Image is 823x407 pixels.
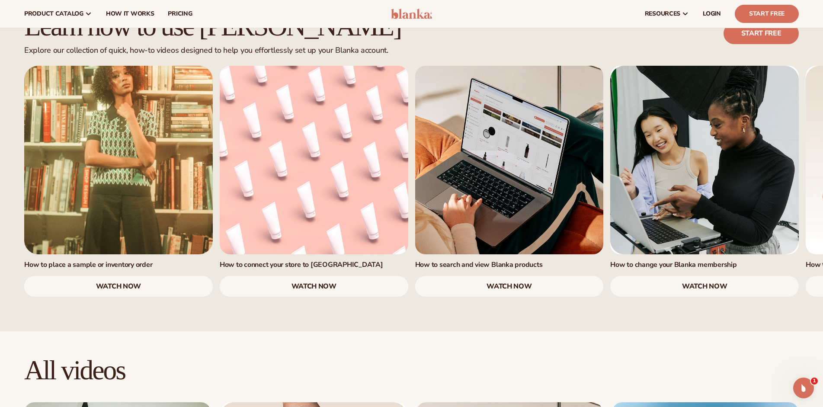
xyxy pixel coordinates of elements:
[811,378,818,385] span: 1
[24,46,401,55] div: Explore our collection of quick, how-to videos designed to help you effortlessly set up your Blan...
[610,260,799,269] h3: How to change your Blanka membership
[793,378,814,398] iframe: Intercom live chat
[703,10,721,17] span: LOGIN
[724,23,799,44] a: Start free
[168,10,192,17] span: pricing
[220,276,408,297] a: watch now
[24,66,213,297] div: 1 / 7
[220,260,408,269] h3: How to connect your store to [GEOGRAPHIC_DATA]
[220,66,408,297] div: 2 / 7
[24,356,799,385] h2: All videos
[610,66,799,297] div: 4 / 7
[24,12,401,41] h2: Learn how to use [PERSON_NAME]
[106,10,154,17] span: How It Works
[415,66,604,297] div: 3 / 7
[24,260,213,269] h3: How to place a sample or inventory order
[415,260,604,269] h3: How to search and view Blanka products
[415,276,604,297] a: watch now
[391,9,432,19] img: logo
[735,5,799,23] a: Start Free
[24,10,83,17] span: product catalog
[645,10,680,17] span: resources
[610,276,799,297] a: watch now
[24,276,213,297] a: watch now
